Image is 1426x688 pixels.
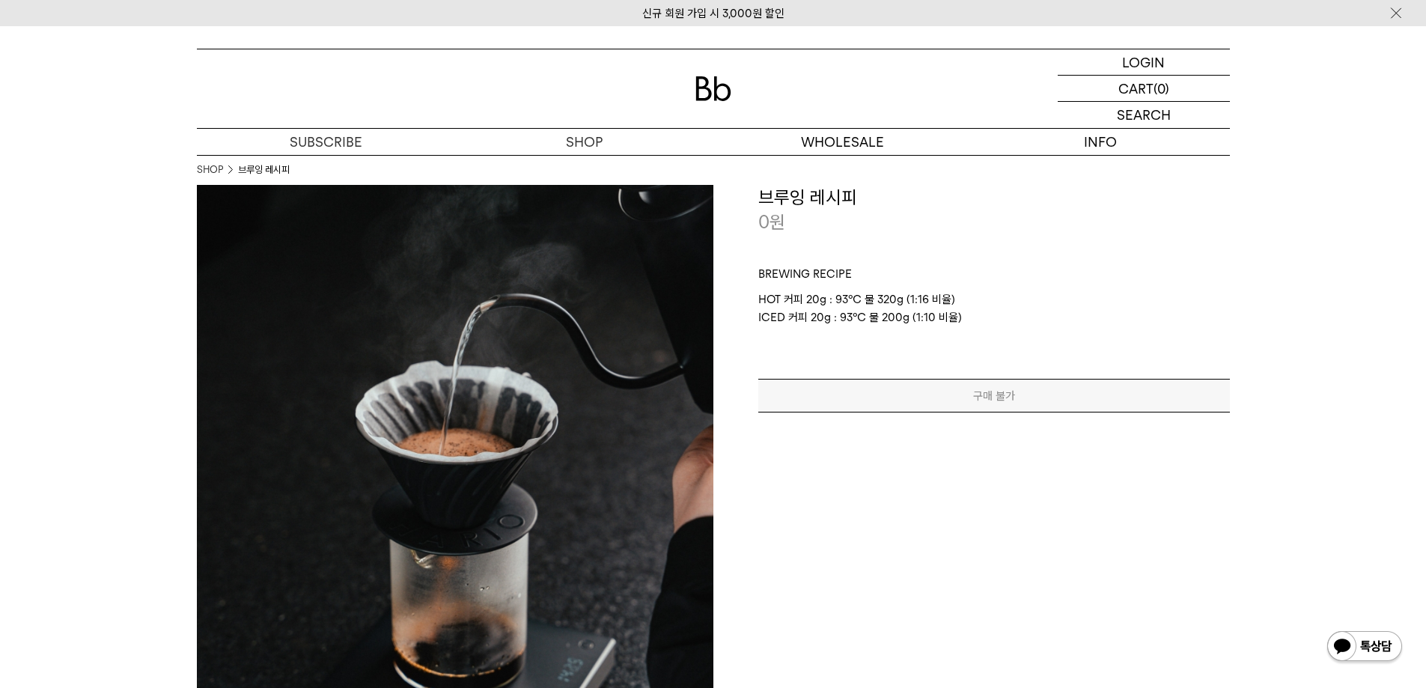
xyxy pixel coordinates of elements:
a: SUBSCRIBE [197,129,455,155]
a: LOGIN [1058,49,1230,76]
img: 로고 [695,76,731,101]
button: 구매 불가 [758,379,1230,413]
span: 원 [770,211,785,233]
a: 신규 회원 가입 시 3,000원 할인 [642,7,784,20]
p: BREWING RECIPE [758,265,1230,290]
img: 카카오톡 채널 1:1 채팅 버튼 [1326,630,1404,666]
p: 0 [758,210,785,235]
p: SEARCH [1117,102,1171,128]
p: CART [1118,76,1154,101]
a: CART (0) [1058,76,1230,102]
p: WHOLESALE [713,129,972,155]
a: SHOP [455,129,713,155]
p: LOGIN [1122,49,1165,75]
p: HOT 커피 20g : 93℃ 물 320g (1:16 비율) ICED 커피 20g : 93℃ 물 200g (1:10 비율) [758,290,1230,326]
h3: 브루잉 레시피 [758,185,1230,210]
a: SHOP [197,162,223,177]
p: (0) [1154,76,1169,101]
li: 브루잉 레시피 [238,162,290,177]
p: INFO [972,129,1230,155]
